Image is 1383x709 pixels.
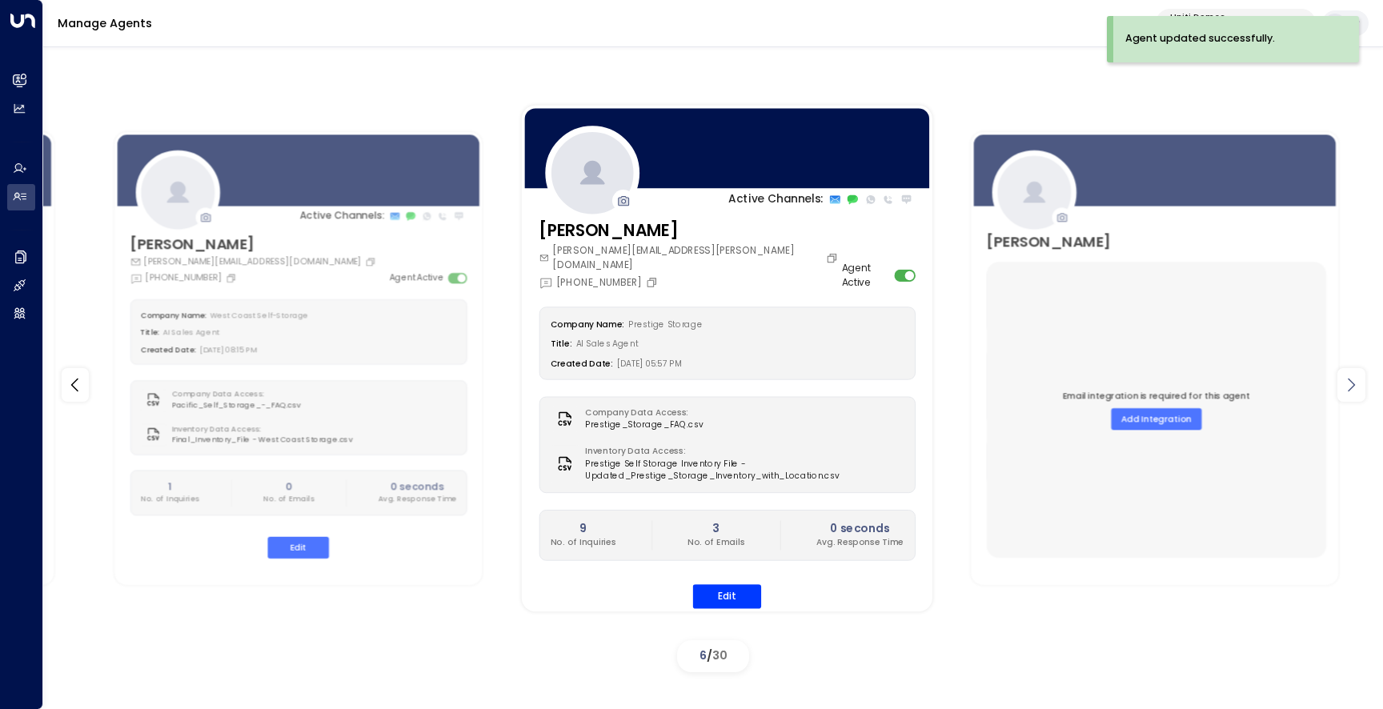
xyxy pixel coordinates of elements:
button: Edit [267,537,329,559]
button: Copy [365,257,379,268]
h2: 0 seconds [816,520,903,537]
p: No. of Inquiries [551,537,616,549]
button: Copy [225,272,239,283]
p: Email integration is required for this agent [1063,390,1250,403]
span: Final_Inventory_File - West Coast Storage.csv [171,435,352,446]
div: / [677,640,749,672]
span: AI Sales Agent [575,338,638,350]
h2: 0 [263,479,315,494]
label: Created Date: [140,345,196,355]
span: Prestige Self Storage Inventory File - Updated_Prestige_Storage_Inventory_with_Location.csv [585,458,904,483]
div: [PERSON_NAME][EMAIL_ADDRESS][PERSON_NAME][DOMAIN_NAME] [539,243,841,272]
p: Active Channels: [728,191,823,208]
h3: [PERSON_NAME] [539,218,841,243]
span: Pacific_Self_Storage_-_FAQ.csv [171,400,301,411]
button: Copy [645,277,660,289]
p: Avg. Response Time [816,537,903,549]
div: Agent updated successfully. [1125,31,1275,46]
label: Inventory Data Access: [171,423,346,435]
p: No. of Emails [687,537,744,549]
span: [DATE] 05:57 PM [617,358,683,369]
label: Inventory Data Access: [585,446,896,458]
label: Agent Active [389,271,443,284]
div: [PHONE_NUMBER] [130,271,239,284]
label: Company Data Access: [585,407,696,419]
div: [PERSON_NAME][EMAIL_ADDRESS][DOMAIN_NAME] [130,255,379,268]
span: 30 [712,647,728,663]
p: Avg. Response Time [378,494,456,505]
label: Company Name: [551,319,624,330]
span: 6 [700,647,707,663]
span: West Coast Self-Storage [210,310,308,321]
a: Manage Agents [58,15,152,31]
span: [DATE] 08:15 PM [200,345,257,355]
div: [PHONE_NUMBER] [539,275,660,290]
h2: 3 [687,520,744,537]
p: Uniti Demos [1170,13,1285,22]
label: Created Date: [551,358,613,369]
span: Prestige Storage [628,319,703,330]
h3: [PERSON_NAME] [986,231,1111,254]
label: Title: [551,338,572,350]
h2: 1 [140,479,198,494]
h2: 9 [551,520,616,537]
label: Company Name: [140,310,206,321]
span: Prestige_Storage_FAQ.csv [585,419,703,431]
h3: [PERSON_NAME] [130,234,379,256]
button: Copy [826,252,841,264]
label: Title: [140,327,159,338]
span: AI Sales Agent [163,327,219,338]
button: Edit [692,584,761,608]
button: Add Integration [1111,408,1201,430]
p: Active Channels: [299,209,383,223]
button: Uniti Demos4c025b01-9fa0-46ff-ab3a-a620b886896e [1156,9,1316,38]
h2: 0 seconds [378,479,456,494]
p: No. of Emails [263,494,315,505]
p: No. of Inquiries [140,494,198,505]
label: Agent Active [842,261,890,290]
label: Company Data Access: [171,389,295,400]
